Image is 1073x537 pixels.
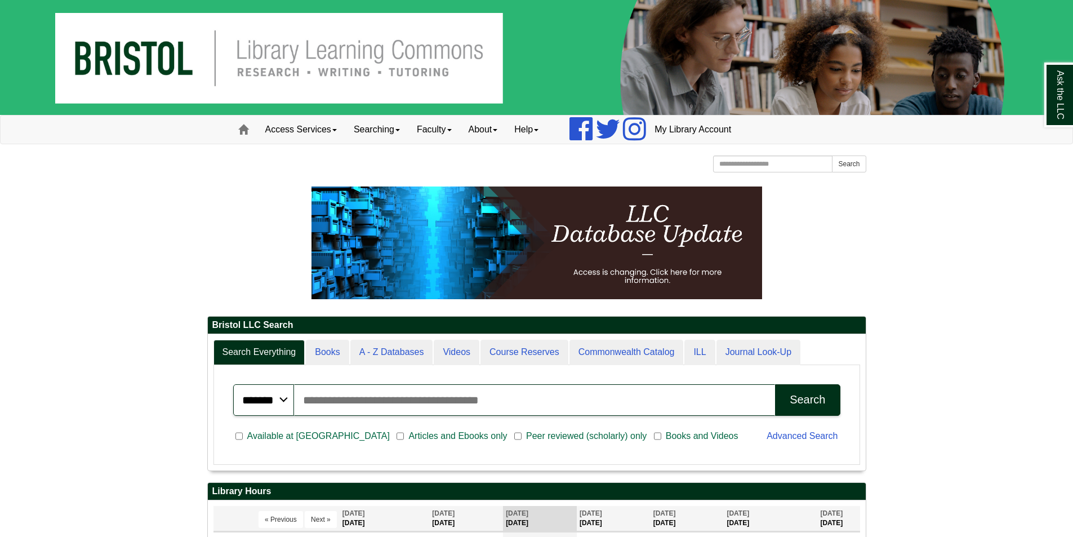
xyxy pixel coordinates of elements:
[514,431,522,441] input: Peer reviewed (scholarly) only
[716,340,800,365] a: Journal Look-Up
[257,116,345,144] a: Access Services
[684,340,715,365] a: ILL
[661,429,743,443] span: Books and Videos
[342,509,365,517] span: [DATE]
[306,340,349,365] a: Books
[460,116,506,144] a: About
[397,431,404,441] input: Articles and Ebooks only
[432,509,455,517] span: [DATE]
[767,431,838,441] a: Advanced Search
[724,506,817,531] th: [DATE]
[727,509,749,517] span: [DATE]
[404,429,511,443] span: Articles and Ebooks only
[208,317,866,334] h2: Bristol LLC Search
[311,187,762,299] img: HTML tutorial
[653,509,676,517] span: [DATE]
[820,509,843,517] span: [DATE]
[243,429,394,443] span: Available at [GEOGRAPHIC_DATA]
[340,506,430,531] th: [DATE]
[654,431,661,441] input: Books and Videos
[503,506,577,531] th: [DATE]
[259,511,303,528] button: « Previous
[345,116,408,144] a: Searching
[522,429,651,443] span: Peer reviewed (scholarly) only
[480,340,568,365] a: Course Reserves
[506,116,547,144] a: Help
[832,156,866,172] button: Search
[577,506,651,531] th: [DATE]
[580,509,602,517] span: [DATE]
[408,116,460,144] a: Faculty
[506,509,528,517] span: [DATE]
[429,506,503,531] th: [DATE]
[235,431,243,441] input: Available at [GEOGRAPHIC_DATA]
[775,384,840,416] button: Search
[213,340,305,365] a: Search Everything
[817,506,860,531] th: [DATE]
[350,340,433,365] a: A - Z Databases
[208,483,866,500] h2: Library Hours
[790,393,825,406] div: Search
[569,340,684,365] a: Commonwealth Catalog
[646,116,740,144] a: My Library Account
[305,511,337,528] button: Next »
[434,340,479,365] a: Videos
[651,506,724,531] th: [DATE]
